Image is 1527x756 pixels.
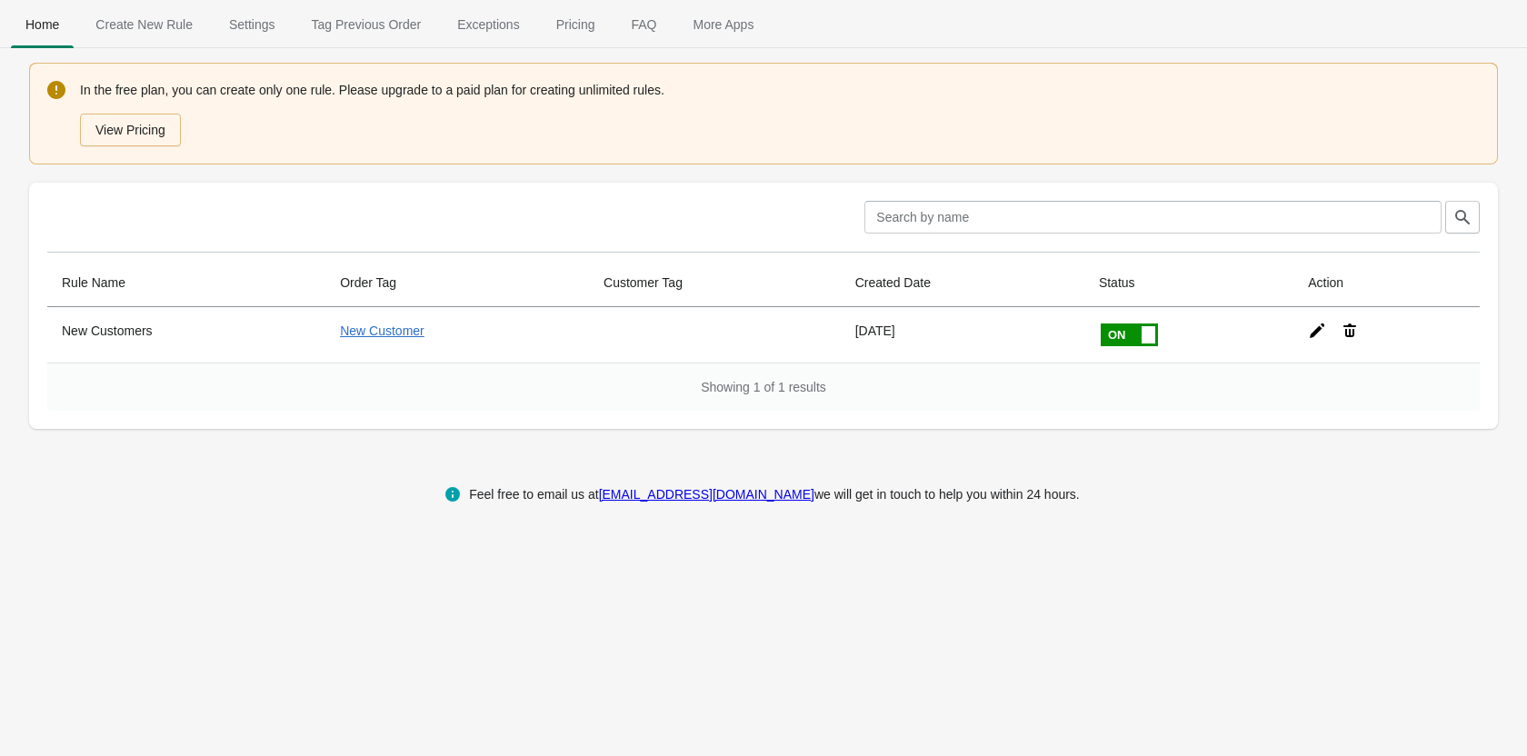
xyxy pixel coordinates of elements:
span: Create New Rule [81,8,207,41]
button: Home [7,1,77,48]
a: New Customer [340,323,424,338]
th: Rule Name [47,259,325,307]
th: Status [1084,259,1293,307]
span: Pricing [542,8,610,41]
div: Feel free to email us at we will get in touch to help you within 24 hours. [469,483,1080,505]
a: [EMAIL_ADDRESS][DOMAIN_NAME] [599,487,814,502]
th: Created Date [841,259,1084,307]
td: [DATE] [841,307,1084,363]
div: In the free plan, you can create only one rule. Please upgrade to a paid plan for creating unlimi... [80,79,1480,148]
input: Search by name [864,201,1442,234]
span: Exceptions [443,8,534,41]
th: Action [1293,259,1480,307]
div: Showing 1 of 1 results [47,363,1480,411]
span: FAQ [616,8,671,41]
button: View Pricing [80,114,181,146]
th: Order Tag [325,259,589,307]
span: More Apps [678,8,768,41]
th: Customer Tag [589,259,841,307]
button: Settings [211,1,294,48]
span: Settings [215,8,290,41]
span: Home [11,8,74,41]
button: Create_New_Rule [77,1,211,48]
th: New Customers [47,307,325,363]
span: Tag Previous Order [297,8,436,41]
